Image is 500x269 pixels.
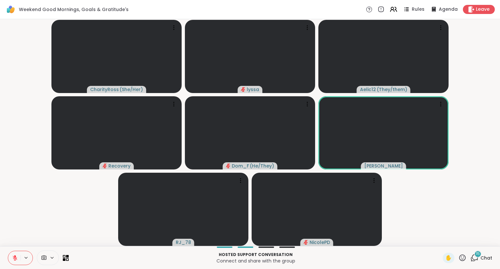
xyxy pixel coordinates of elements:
[5,4,16,15] img: ShareWell Logomark
[19,6,129,13] span: Weekend Good Mornings, Goals & Gratitude's
[377,86,407,93] span: ( They/them )
[412,6,424,13] span: Rules
[108,163,131,169] span: Recovery
[73,252,439,258] p: Hosted support conversation
[119,86,143,93] span: ( She/Her )
[73,258,439,264] p: Connect and share with the group
[241,87,245,92] span: audio-muted
[476,6,490,13] span: Leave
[232,163,249,169] span: Dom_F
[247,86,259,93] span: lyssa
[310,239,330,246] span: NicolePD
[364,163,403,169] span: [PERSON_NAME]
[445,254,452,262] span: ✋
[480,255,492,261] span: Chat
[176,239,191,246] span: RJ_78
[90,86,119,93] span: CharityRoss
[103,164,107,168] span: audio-muted
[226,164,230,168] span: audio-muted
[250,163,274,169] span: ( He/They )
[439,6,458,13] span: Agenda
[360,86,376,93] span: Aelic12
[304,240,308,245] span: audio-muted
[476,251,480,257] span: 15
